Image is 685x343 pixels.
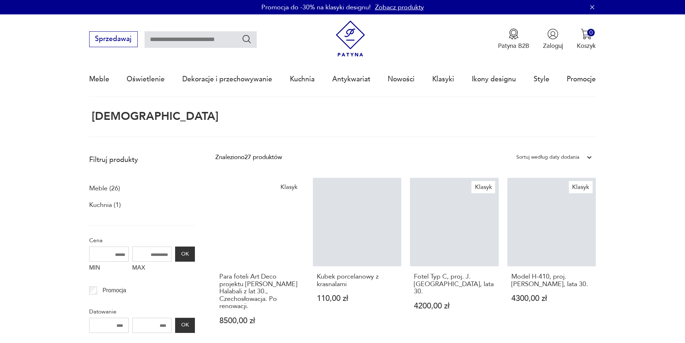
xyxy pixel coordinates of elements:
img: Ikona medalu [508,28,519,40]
a: KlasykFotel Typ C, proj. J. Halabala, lata 30.Fotel Typ C, proj. J. [GEOGRAPHIC_DATA], lata 30.42... [410,178,499,342]
h3: Para foteli Art Deco projektu [PERSON_NAME] Halabali z lat 30., Czechosłowacja. Po renowacji. [219,273,300,310]
div: Sortuj według daty dodania [516,153,579,162]
p: 110,00 zł [317,295,398,302]
p: 4200,00 zł [414,302,495,310]
p: Promocja [102,286,126,295]
button: Zaloguj [543,28,563,50]
div: 0 [587,29,595,36]
a: Sprzedawaj [89,37,138,42]
p: Koszyk [577,42,596,50]
p: 4300,00 zł [511,295,592,302]
label: MIN [89,262,129,275]
a: KlasykModel H-410, proj. Jindrich Halabala, lata 30.Model H-410, proj. [PERSON_NAME], lata 30.430... [507,178,596,342]
button: Patyna B2B [498,28,529,50]
a: Ikony designu [472,63,516,96]
img: Ikona koszyka [581,28,592,40]
a: Kubek porcelanowy z krasnalamiKubek porcelanowy z krasnalami110,00 zł [313,178,402,342]
p: Promocja do -30% na klasyki designu! [261,3,371,12]
a: Antykwariat [332,63,370,96]
p: Cena [89,236,195,245]
p: Patyna B2B [498,42,529,50]
a: Oświetlenie [127,63,165,96]
a: Zobacz produkty [375,3,424,12]
button: Sprzedawaj [89,31,138,47]
h3: Fotel Typ C, proj. J. [GEOGRAPHIC_DATA], lata 30. [414,273,495,295]
a: Nowości [388,63,415,96]
a: Klasyki [432,63,454,96]
div: Znaleziono 27 produktów [215,153,282,162]
p: Datowanie [89,307,195,316]
a: Promocje [567,63,596,96]
button: 0Koszyk [577,28,596,50]
h1: [DEMOGRAPHIC_DATA] [89,110,219,123]
a: KlasykPara foteli Art Deco projektu J. Halabali z lat 30., Czechosłowacja. Po renowacji.Para fote... [215,178,304,342]
button: Szukaj [242,34,252,44]
h3: Kubek porcelanowy z krasnalami [317,273,398,288]
a: Kuchnia (1) [89,199,121,211]
a: Kuchnia [290,63,315,96]
p: Filtruj produkty [89,155,195,164]
h3: Model H-410, proj. [PERSON_NAME], lata 30. [511,273,592,288]
a: Meble [89,63,109,96]
a: Style [534,63,549,96]
button: OK [175,318,195,333]
button: OK [175,247,195,262]
p: Zaloguj [543,42,563,50]
a: Ikona medaluPatyna B2B [498,28,529,50]
a: Meble (26) [89,182,120,195]
label: MAX [132,262,172,275]
img: Patyna - sklep z meblami i dekoracjami vintage [332,21,369,57]
a: Dekoracje i przechowywanie [182,63,272,96]
img: Ikonka użytkownika [547,28,558,40]
p: 8500,00 zł [219,317,300,325]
